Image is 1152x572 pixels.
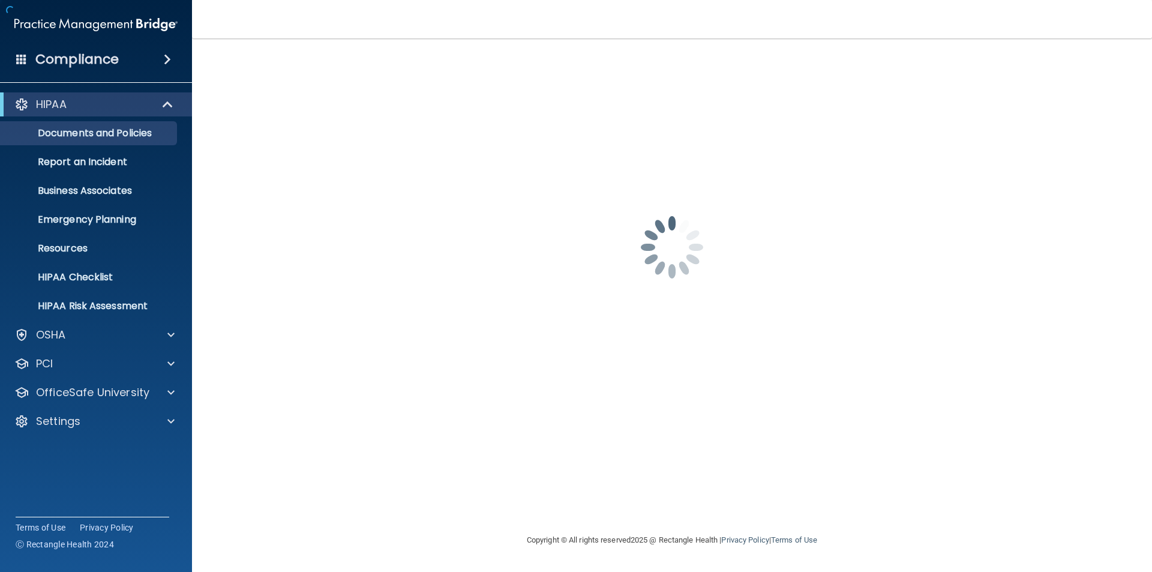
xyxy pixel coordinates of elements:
[721,535,769,544] a: Privacy Policy
[771,535,817,544] a: Terms of Use
[36,357,53,371] p: PCI
[8,300,172,312] p: HIPAA Risk Assessment
[8,156,172,168] p: Report an Incident
[453,521,891,559] div: Copyright © All rights reserved 2025 @ Rectangle Health | |
[14,357,175,371] a: PCI
[16,538,114,550] span: Ⓒ Rectangle Health 2024
[36,385,149,400] p: OfficeSafe University
[8,214,172,226] p: Emergency Planning
[8,127,172,139] p: Documents and Policies
[14,97,174,112] a: HIPAA
[80,522,134,534] a: Privacy Policy
[14,13,178,37] img: PMB logo
[8,185,172,197] p: Business Associates
[36,328,66,342] p: OSHA
[612,187,732,307] img: spinner.e123f6fc.gif
[8,271,172,283] p: HIPAA Checklist
[35,51,119,68] h4: Compliance
[14,328,175,342] a: OSHA
[8,242,172,254] p: Resources
[16,522,65,534] a: Terms of Use
[14,414,175,429] a: Settings
[36,414,80,429] p: Settings
[36,97,67,112] p: HIPAA
[14,385,175,400] a: OfficeSafe University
